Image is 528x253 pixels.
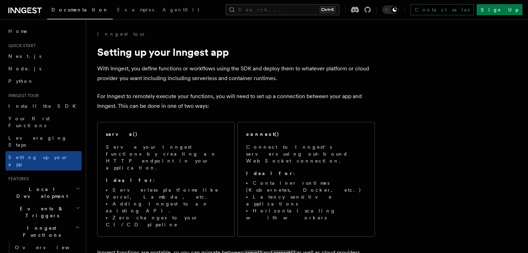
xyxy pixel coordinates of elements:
[6,202,82,222] button: Events & Triggers
[320,6,335,13] kbd: Ctrl+K
[8,135,67,148] span: Leveraging Steps
[162,7,199,12] span: AgentKit
[6,205,76,219] span: Events & Triggers
[106,177,153,183] strong: Ideal for
[6,186,76,200] span: Local Development
[382,6,399,14] button: Toggle dark mode
[6,50,82,62] a: Next.js
[106,200,226,214] li: Adding Inngest to an existing API.
[97,122,235,237] a: serve()Serve your Inngest functions by creating an HTTP endpoint in your application.Ideal for:Se...
[97,91,375,111] p: For Inngest to remotely execute your functions, you will need to set up a connection between your...
[246,180,366,193] li: Container runtimes (Kubernetes, Docker, etc.)
[8,66,41,71] span: Node.js
[246,170,366,177] p: :
[97,46,375,58] h1: Setting up your Inngest app
[237,122,375,237] a: connect()Connect to Inngest's servers using out-bound WebSocket connection.Ideal for:Container ru...
[410,4,474,15] a: Contact sales
[106,131,138,138] h2: serve()
[6,43,36,49] span: Quick start
[6,132,82,151] a: Leveraging Steps
[246,171,293,176] strong: Ideal for
[226,4,340,15] button: Search...Ctrl+K
[8,103,80,109] span: Install the SDK
[6,75,82,87] a: Python
[6,225,75,238] span: Inngest Functions
[106,214,226,228] li: Zero changes to your CI/CD pipeline
[6,93,39,98] span: Inngest tour
[8,78,34,84] span: Python
[106,143,226,171] p: Serve your Inngest functions by creating an HTTP endpoint in your application.
[51,7,109,12] span: Documentation
[6,176,29,182] span: Features
[8,28,28,35] span: Home
[246,131,279,138] h2: connect()
[106,186,226,200] li: Serverless platforms like Vercel, Lambda, etc.
[6,100,82,112] a: Install the SDK
[6,62,82,75] a: Node.js
[6,112,82,132] a: Your first Functions
[8,53,41,59] span: Next.js
[113,2,158,19] a: Examples
[117,7,154,12] span: Examples
[47,2,113,19] a: Documentation
[97,64,375,83] p: With Inngest, you define functions or workflows using the SDK and deploy them to whatever platfor...
[477,4,522,15] a: Sign Up
[6,222,82,241] button: Inngest Functions
[15,245,86,250] span: Overview
[8,155,68,167] span: Setting up your app
[6,183,82,202] button: Local Development
[246,207,366,221] li: Horizontal scaling with workers
[6,151,82,171] a: Setting up your app
[158,2,203,19] a: AgentKit
[246,143,366,164] p: Connect to Inngest's servers using out-bound WebSocket connection.
[246,193,366,207] li: Latency sensitive applications
[106,177,226,184] p: :
[6,25,82,37] a: Home
[8,116,50,128] span: Your first Functions
[97,30,146,37] a: Inngest tour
